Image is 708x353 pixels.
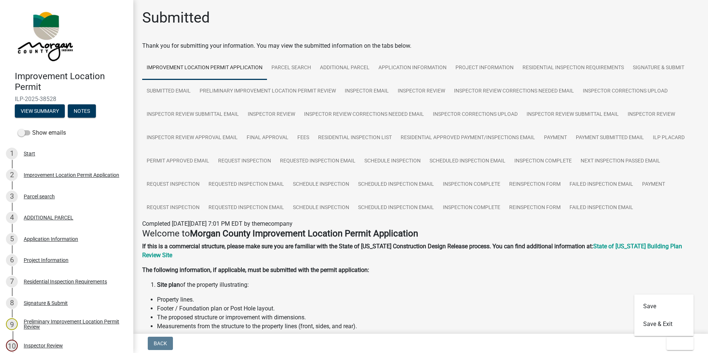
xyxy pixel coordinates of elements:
[667,337,694,350] button: Exit
[15,95,118,102] span: ILP-2025-38528
[24,319,121,329] div: Preliminary Improvement Location Permit Review
[672,340,683,346] span: Exit
[634,297,694,315] button: Save
[293,126,314,150] a: Fees
[628,56,689,80] a: Signature & Submit
[142,149,214,173] a: Permit Approved Email
[142,228,699,239] h4: Welcome to
[142,41,699,50] div: Thank you for submitting your information. You may view the submitted information on the tabs below.
[142,243,593,250] strong: If this is a commercial structure, please make sure you are familiar with the State of [US_STATE]...
[314,126,396,150] a: Residential Inspection List
[374,56,451,80] a: Application Information
[267,56,315,80] a: Parcel search
[157,280,699,289] li: of the property illustrating:
[648,126,689,150] a: ILP Placard
[243,103,300,127] a: Inspector Review
[6,340,18,352] div: 10
[6,169,18,181] div: 2
[540,126,571,150] a: Payment
[18,128,66,137] label: Show emails
[450,80,578,103] a: Inspector Review Corrections Needed Email
[15,104,65,118] button: View Summary
[195,80,340,103] a: Preliminary Improvement Location Permit Review
[634,315,694,333] button: Save & Exit
[6,276,18,288] div: 7
[354,196,438,220] a: Scheduled Inspection Email
[6,191,18,202] div: 3
[68,104,96,118] button: Notes
[578,80,672,103] a: Inspector Corrections Upload
[142,80,195,103] a: Submitted Email
[157,304,699,313] li: Footer / Foundation plan or Post Hole layout.
[15,71,127,93] h4: Improvement Location Permit
[428,103,522,127] a: Inspector Corrections Upload
[438,196,505,220] a: Inspection Complete
[425,149,510,173] a: Scheduled Inspection Email
[15,108,65,114] wm-modal-confirm: Summary
[24,151,35,156] div: Start
[576,149,665,173] a: Next Inspection Passed Email
[242,126,293,150] a: Final Approval
[24,236,78,242] div: Application Information
[142,220,293,227] span: Completed [DATE][DATE] 7:01 PM EDT by themecompany
[142,126,242,150] a: Inspector Review Approval Email
[510,149,576,173] a: Inspection Complete
[24,343,63,348] div: Inspector Review
[438,173,505,196] a: Inspection Complete
[24,215,73,220] div: ADDITIONAL PARCEL
[623,103,679,127] a: Inspector Review
[24,300,68,306] div: Signature & Submit
[24,258,69,263] div: Project Information
[204,173,288,196] a: Requested Inspection Email
[505,196,565,220] a: Reinspection Form
[142,56,267,80] a: Improvement Location Permit Application
[148,337,173,350] button: Back
[24,194,55,199] div: Parcel search
[142,9,210,27] h1: Submitted
[204,196,288,220] a: Requested Inspection Email
[142,266,369,273] strong: The following information, if applicable, must be submitted with the permit application:
[275,149,360,173] a: Requested Inspection Email
[6,297,18,309] div: 8
[6,233,18,245] div: 5
[142,243,682,259] a: State of [US_STATE] Building Plan Review Site
[634,295,694,336] div: Exit
[68,108,96,114] wm-modal-confirm: Notes
[638,173,669,196] a: Payment
[340,80,393,103] a: Inspector Email
[24,279,107,284] div: Residential Inspection Requirements
[15,8,74,63] img: Morgan County, Indiana
[518,56,628,80] a: Residential Inspection Requirements
[157,295,699,304] li: Property lines.
[157,313,699,322] li: The proposed structure or improvement with dimensions.
[315,56,374,80] a: ADDITIONAL PARCEL
[6,148,18,159] div: 1
[6,318,18,330] div: 9
[288,196,354,220] a: Schedule Inspection
[300,103,428,127] a: Inspector Review Corrections Needed Email
[157,322,699,331] li: Measurements from the structure to the property lines (front, sides, and rear).
[565,173,638,196] a: Failed Inspection Email
[6,212,18,223] div: 4
[393,80,450,103] a: Inspector Review
[6,254,18,266] div: 6
[522,103,623,127] a: Inspector Review Submittal Email
[451,56,518,80] a: Project Information
[142,196,204,220] a: Request Inspection
[565,196,638,220] a: Failed Inspection Email
[505,173,565,196] a: Reinspection Form
[24,172,119,178] div: Improvement Location Permit Application
[571,126,648,150] a: Payment Submitted Email
[142,173,204,196] a: Request Inspection
[360,149,425,173] a: Schedule Inspection
[214,149,275,173] a: Request Inspection
[142,103,243,127] a: Inspector Review Submittal Email
[154,340,167,346] span: Back
[396,126,540,150] a: Residential Approved Payment/Inspections Email
[190,228,418,239] strong: Morgan County Improvement Location Permit Application
[288,173,354,196] a: Schedule Inspection
[157,281,180,288] strong: Site plan
[157,331,699,340] li: Location and measurement to existing septic tank and fingers.
[354,173,438,196] a: Scheduled Inspection Email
